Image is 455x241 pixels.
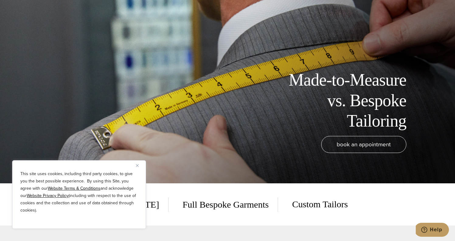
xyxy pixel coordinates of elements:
a: Website Terms & Conditions [48,185,100,192]
span: Custom Tailors [283,197,348,212]
a: book an appointment [321,136,406,153]
button: Close [136,162,143,169]
a: Website Privacy Policy [27,192,68,199]
h1: Made-to-Measure vs. Bespoke Tailoring [269,70,406,131]
span: Full Bespoke Garments [173,197,278,212]
img: Close [136,164,139,167]
span: book an appointment [337,140,391,149]
p: This site uses cookies, including third party cookies, to give you the best possible experience. ... [20,170,138,214]
iframe: Opens a widget where you can chat to one of our agents [416,223,449,238]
